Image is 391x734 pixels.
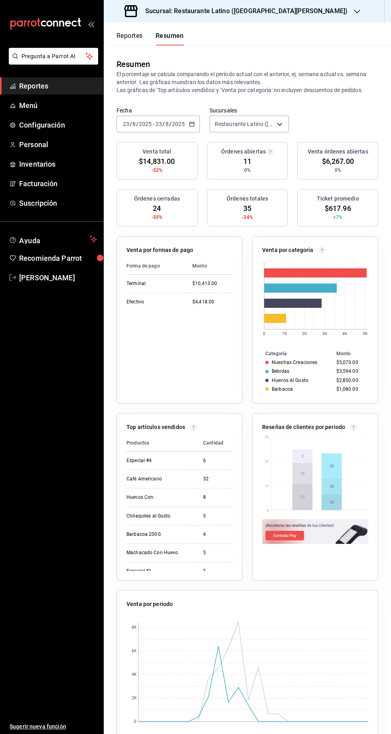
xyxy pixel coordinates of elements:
div: Café Americano [126,476,190,482]
span: Sugerir nueva función [10,722,97,731]
div: navigation tabs [117,32,184,45]
text: 0 [263,331,265,336]
h3: Sucursal: Restaurante Latino ([GEOGRAPHIC_DATA][PERSON_NAME]) [139,6,348,16]
text: 6K [132,649,137,653]
span: Ayuda [19,234,87,244]
div: $10,413.00 [192,280,233,287]
div: $2,850.00 [336,378,365,383]
div: $3,594.00 [336,368,365,374]
input: -- [132,121,136,127]
span: - [153,121,154,127]
h3: Órdenes cerradas [134,195,180,203]
div: Terminal [126,280,180,287]
text: 2K [302,331,307,336]
text: 0 [134,720,136,724]
span: +7% [333,214,342,221]
div: $4,418.00 [192,299,233,305]
text: 4K [342,331,348,336]
div: 5 [203,549,223,556]
th: Forma de pago [126,258,186,275]
span: $6,267.00 [322,156,354,167]
th: Monto [186,258,233,275]
span: 0% [335,167,341,174]
h3: Venta total [142,148,171,156]
span: Reportes [19,81,97,91]
span: -34% [242,214,253,221]
text: 8K [132,625,137,630]
div: Chilaquiles al Gusto [126,513,190,520]
th: Productos [126,435,197,452]
div: Machacado Con Huevo [126,549,190,556]
span: -55% [152,214,163,221]
span: $617.96 [325,203,351,214]
span: Recomienda Parrot [19,253,97,264]
span: Pregunta a Parrot AI [22,52,86,61]
div: Huevos Al Gusto [272,378,308,383]
span: 35 [243,203,251,214]
div: 5 [203,568,223,575]
input: ---- [138,121,152,127]
div: Especial #1 [126,568,190,575]
div: Bebidas [272,368,289,374]
input: ---- [172,121,185,127]
p: Venta por periodo [126,600,173,608]
div: 32 [203,476,223,482]
p: Top artículos vendidos [126,423,185,431]
h3: Órdenes abiertas [221,148,266,156]
span: Suscripción [19,198,97,209]
button: Reportes [117,32,143,45]
text: 2K [132,696,137,701]
input: -- [165,121,169,127]
div: Barbacoa 200G [126,531,190,538]
div: Huevos Con: [126,494,190,501]
span: / [136,121,138,127]
a: Pregunta a Parrot AI [6,58,98,66]
h3: Ticket promedio [317,195,359,203]
th: Categoría [253,349,333,358]
div: Nuestras Creaciones [272,360,317,365]
span: / [169,121,172,127]
div: Barbacoa [272,386,293,392]
h3: Venta órdenes abiertas [308,148,368,156]
div: $1,080.00 [336,386,365,392]
span: -52% [152,167,163,174]
span: Personal [19,139,97,150]
div: 8 [203,494,223,501]
div: $5,073.00 [336,360,365,365]
th: Monto [230,435,258,452]
text: 5K [363,331,368,336]
button: Pregunta a Parrot AI [9,48,98,65]
span: Facturación [19,178,97,189]
p: El porcentaje se calcula comparando el período actual con el anterior, ej. semana actual vs. sema... [117,70,378,94]
p: Reseñas de clientes por periodo [262,423,345,431]
span: 0% [244,167,251,174]
text: 4K [132,672,137,677]
span: 24 [153,203,161,214]
div: 4 [203,531,223,538]
button: Resumen [156,32,184,45]
input: -- [155,121,162,127]
div: Resumen [117,58,150,70]
span: Menú [19,100,97,111]
th: Monto [333,349,378,358]
input: -- [122,121,130,127]
h3: Órdenes totales [227,195,268,203]
span: [PERSON_NAME] [19,272,97,283]
text: 3K [322,331,328,336]
p: Venta por formas de pago [126,246,193,254]
span: $14,831.00 [139,156,175,167]
p: Venta por categoría [262,246,314,254]
div: 6 [203,457,223,464]
div: Especial #4 [126,457,190,464]
button: open_drawer_menu [88,21,94,27]
text: 1K [282,331,287,336]
span: / [162,121,165,127]
span: 11 [243,156,251,167]
span: Inventarios [19,159,97,169]
label: Fecha [117,108,200,113]
span: Configuración [19,120,97,130]
span: / [130,121,132,127]
th: Cantidad [197,435,230,452]
div: 5 [203,513,223,520]
span: Restaurante Latino ([GEOGRAPHIC_DATA][PERSON_NAME] MTY) [215,120,274,128]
